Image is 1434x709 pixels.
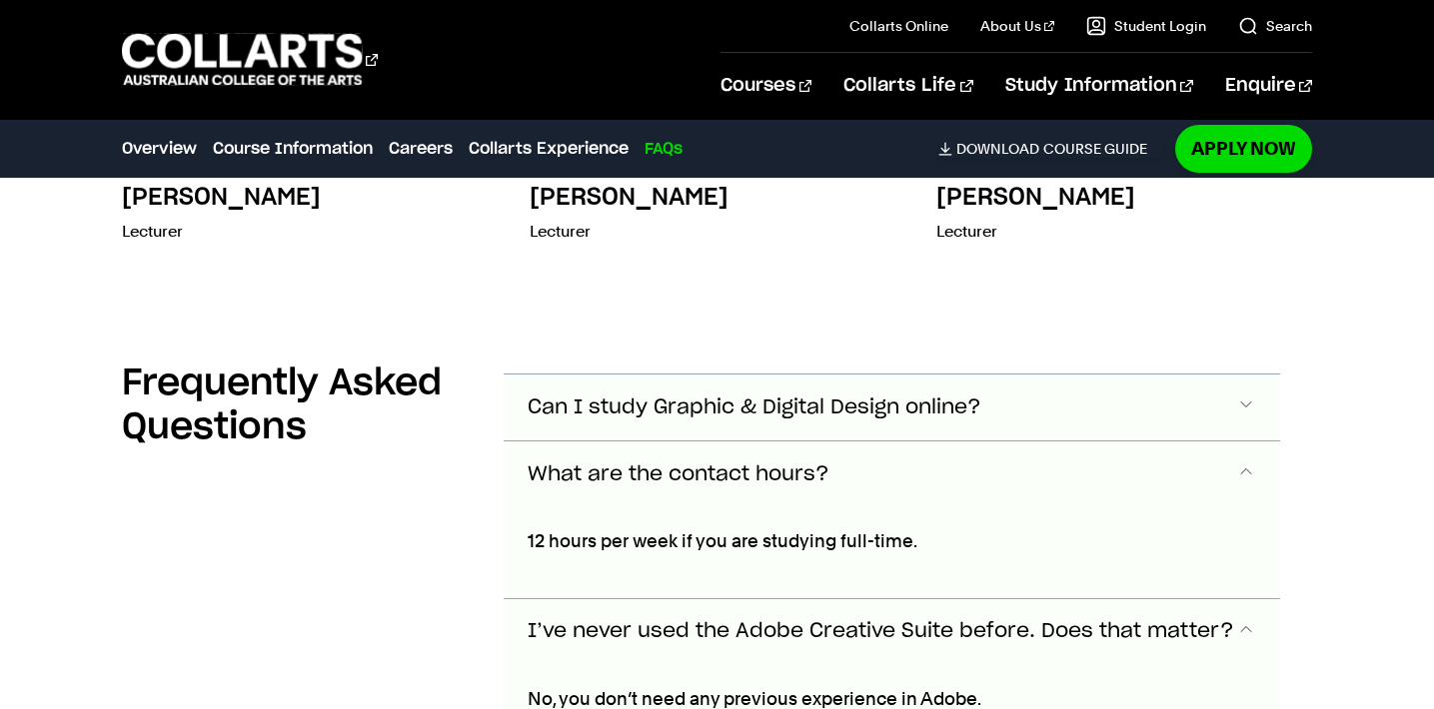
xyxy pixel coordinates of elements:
button: Can I study Graphic & Digital Design online? [504,374,1280,440]
a: FAQs [645,137,683,161]
a: Enquire [1225,53,1312,119]
p: Lecturer [530,218,728,246]
h3: [PERSON_NAME] [122,186,321,210]
a: Collarts Experience [469,137,629,161]
p: 12 hours per week if you are studying full-time. [528,527,1256,555]
h3: [PERSON_NAME] [936,186,1135,210]
span: Download [956,140,1039,158]
p: Lecturer [122,218,321,246]
a: Careers [389,137,453,161]
button: I’ve never used the Adobe Creative Suite before. Does that matter? [504,599,1280,665]
a: Collarts Online [849,16,948,36]
span: Can I study Graphic & Digital Design online? [528,396,981,419]
a: Search [1238,16,1312,36]
a: Apply Now [1175,125,1312,172]
h3: [PERSON_NAME] [530,186,728,210]
h2: Frequently Asked Questions [122,361,472,449]
span: I’ve never used the Adobe Creative Suite before. Does that matter? [528,620,1234,643]
a: Overview [122,137,197,161]
p: Lecturer [936,218,1135,246]
a: Courses [720,53,811,119]
a: About Us [980,16,1054,36]
a: Collarts Life [843,53,972,119]
span: What are the contact hours? [528,463,829,486]
div: Can I study Graphic & Digital Design online? [504,507,1280,598]
a: Student Login [1086,16,1206,36]
button: What are the contact hours? [504,441,1280,507]
a: DownloadCourse Guide [938,140,1163,158]
div: Go to homepage [122,31,378,88]
a: Course Information [213,137,373,161]
a: Study Information [1005,53,1193,119]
